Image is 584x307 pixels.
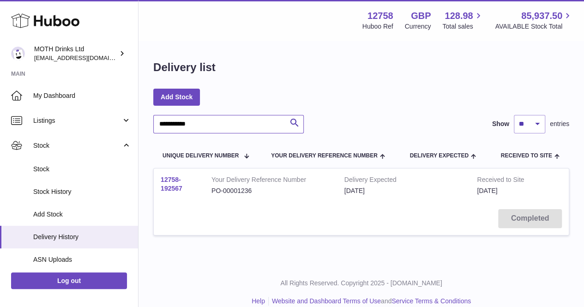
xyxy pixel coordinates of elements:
span: Delivery Expected [409,153,468,159]
div: [DATE] [344,187,464,195]
a: 12758-192567 [161,176,182,192]
div: Currency [405,22,431,31]
span: Unique Delivery Number [163,153,239,159]
span: 85,937.50 [521,10,562,22]
strong: Delivery Expected [344,175,464,187]
li: and [269,297,471,306]
span: Add Stock [33,210,131,219]
a: 85,937.50 AVAILABLE Stock Total [495,10,573,31]
p: All Rights Reserved. Copyright 2025 - [DOMAIN_NAME] [146,279,577,288]
label: Show [492,120,509,128]
span: Stock History [33,187,131,196]
div: MOTH Drinks Ltd [34,45,117,62]
div: Huboo Ref [362,22,393,31]
span: My Dashboard [33,91,131,100]
strong: 12758 [367,10,393,22]
a: Add Stock [153,89,200,105]
img: orders@mothdrinks.com [11,47,25,60]
h1: Delivery list [153,60,216,75]
span: Stock [33,165,131,174]
strong: Your Delivery Reference Number [211,175,331,187]
span: Total sales [442,22,483,31]
span: AVAILABLE Stock Total [495,22,573,31]
span: Stock [33,141,121,150]
span: Listings [33,116,121,125]
a: Help [252,297,265,305]
strong: Received to Site [477,175,538,187]
a: 128.98 Total sales [442,10,483,31]
span: 128.98 [445,10,473,22]
span: Received to Site [501,153,552,159]
a: Log out [11,272,127,289]
span: ASN Uploads [33,255,131,264]
div: PO-00001236 [211,187,331,195]
a: Service Terms & Conditions [391,297,471,305]
span: [DATE] [477,187,497,194]
span: Delivery History [33,233,131,241]
a: Website and Dashboard Terms of Use [272,297,381,305]
span: [EMAIL_ADDRESS][DOMAIN_NAME] [34,54,136,61]
span: Your Delivery Reference Number [271,153,378,159]
strong: GBP [411,10,431,22]
span: entries [550,120,569,128]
